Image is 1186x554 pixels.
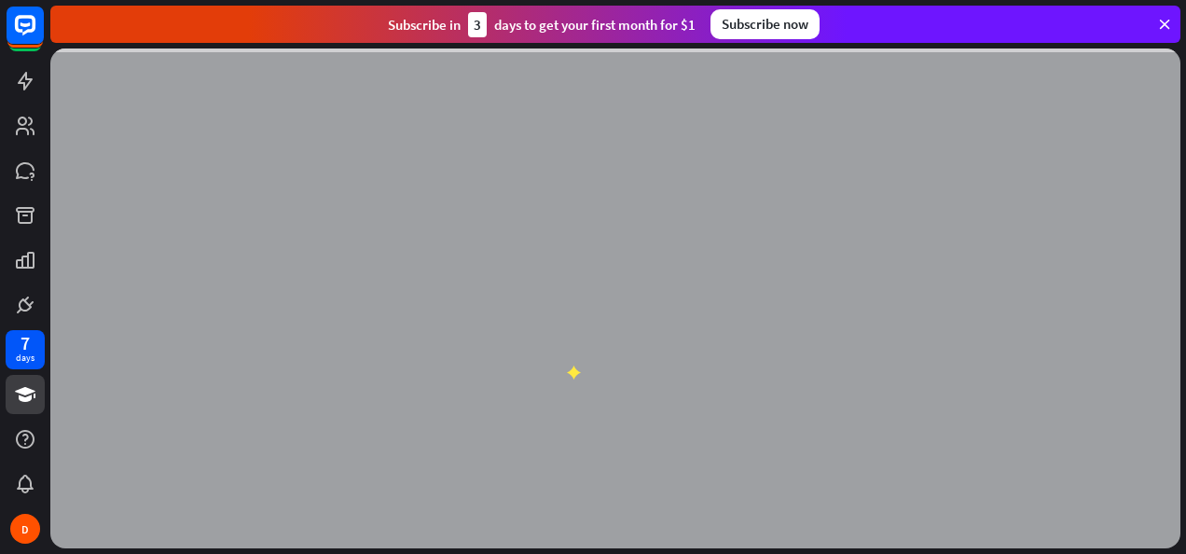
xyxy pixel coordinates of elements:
[6,330,45,369] a: 7 days
[710,9,820,39] div: Subscribe now
[21,335,30,352] div: 7
[16,352,34,365] div: days
[10,514,40,544] div: D
[388,12,696,37] div: Subscribe in days to get your first month for $1
[468,12,487,37] div: 3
